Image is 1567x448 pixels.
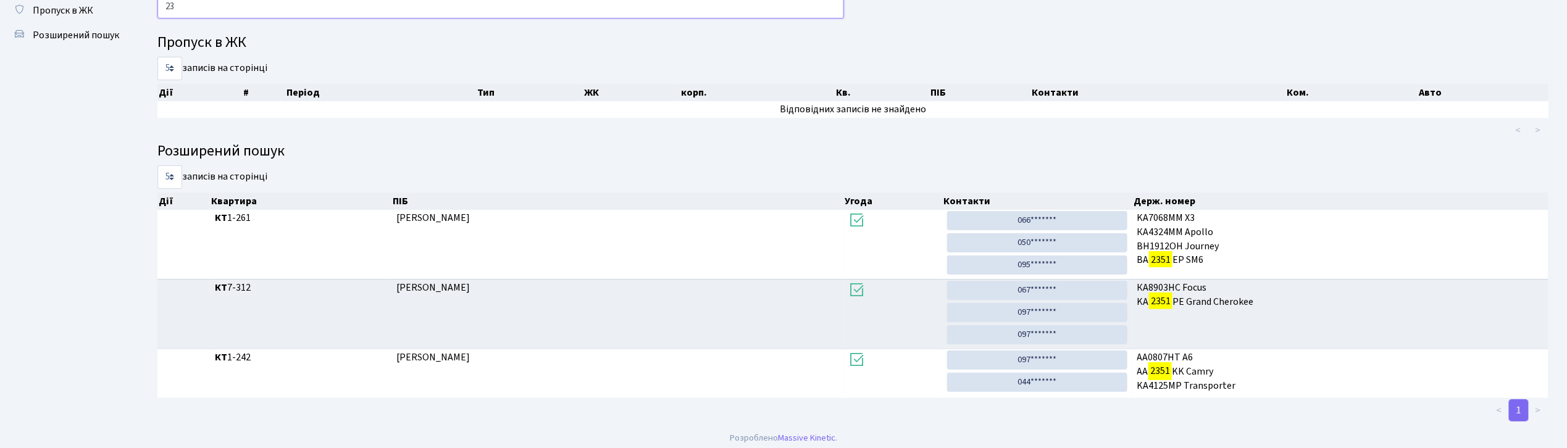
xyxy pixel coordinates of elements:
select: записів на сторінці [157,165,182,189]
th: Дії [157,84,242,101]
th: Авто [1418,84,1548,101]
span: КА8903НС Focus KA PE Grand Cherokee [1137,281,1544,309]
b: КТ [215,211,227,225]
div: Розроблено . [730,431,837,445]
span: KA7068MM X3 КА4324ММ Apollo ВН1912ОН Journey BA EP SM6 [1137,211,1544,267]
th: Ком. [1286,84,1418,101]
mark: 2351 [1149,251,1172,268]
th: ЖК [583,84,680,101]
a: Розширений пошук [6,23,130,48]
a: Massive Kinetic [778,431,835,444]
th: ПІБ [929,84,1030,101]
th: корп. [680,84,835,101]
th: Період [285,84,476,101]
span: [PERSON_NAME] [396,351,470,364]
th: Квартира [210,193,391,210]
th: # [242,84,285,101]
span: 1-242 [215,351,387,365]
th: Контакти [942,193,1132,210]
span: AA0807HT A6 AA KK Camry KA4125MP Transporter [1137,351,1544,393]
th: Угода [843,193,942,210]
a: 1 [1509,399,1529,421]
mark: 2351 [1149,292,1172,310]
span: [PERSON_NAME] [396,211,470,225]
th: Кв. [835,84,929,101]
span: [PERSON_NAME] [396,281,470,294]
label: записів на сторінці [157,57,267,80]
th: ПІБ [391,193,843,210]
td: Відповідних записів не знайдено [157,101,1548,118]
b: КТ [215,351,227,364]
label: записів на сторінці [157,165,267,189]
th: Дії [157,193,210,210]
th: Контакти [1030,84,1286,101]
mark: 2351 [1148,362,1172,380]
b: КТ [215,281,227,294]
span: Пропуск в ЖК [33,4,93,17]
span: Розширений пошук [33,28,119,42]
th: Тип [476,84,583,101]
h4: Пропуск в ЖК [157,34,1548,52]
span: 7-312 [215,281,387,295]
span: 1-261 [215,211,387,225]
select: записів на сторінці [157,57,182,80]
h4: Розширений пошук [157,143,1548,160]
th: Держ. номер [1132,193,1548,210]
